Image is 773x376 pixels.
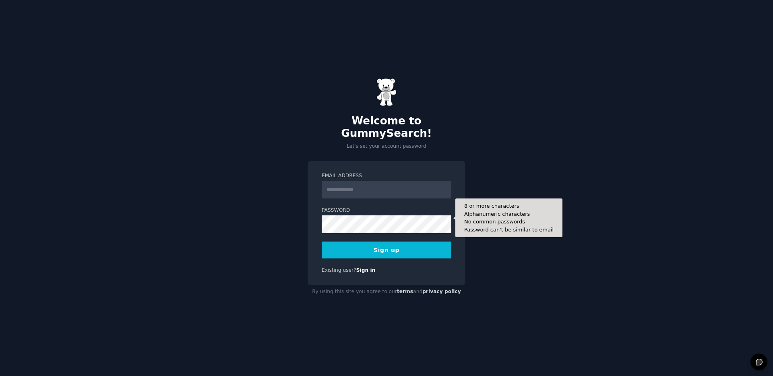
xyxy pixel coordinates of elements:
[322,207,451,214] label: Password
[376,78,397,106] img: Gummy Bear
[322,267,356,273] span: Existing user?
[322,172,451,180] label: Email Address
[308,143,465,150] p: Let's set your account password
[397,289,413,294] a: terms
[356,267,376,273] a: Sign in
[308,285,465,298] div: By using this site you agree to our and
[308,115,465,140] h2: Welcome to GummySearch!
[322,242,451,258] button: Sign up
[422,289,461,294] a: privacy policy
